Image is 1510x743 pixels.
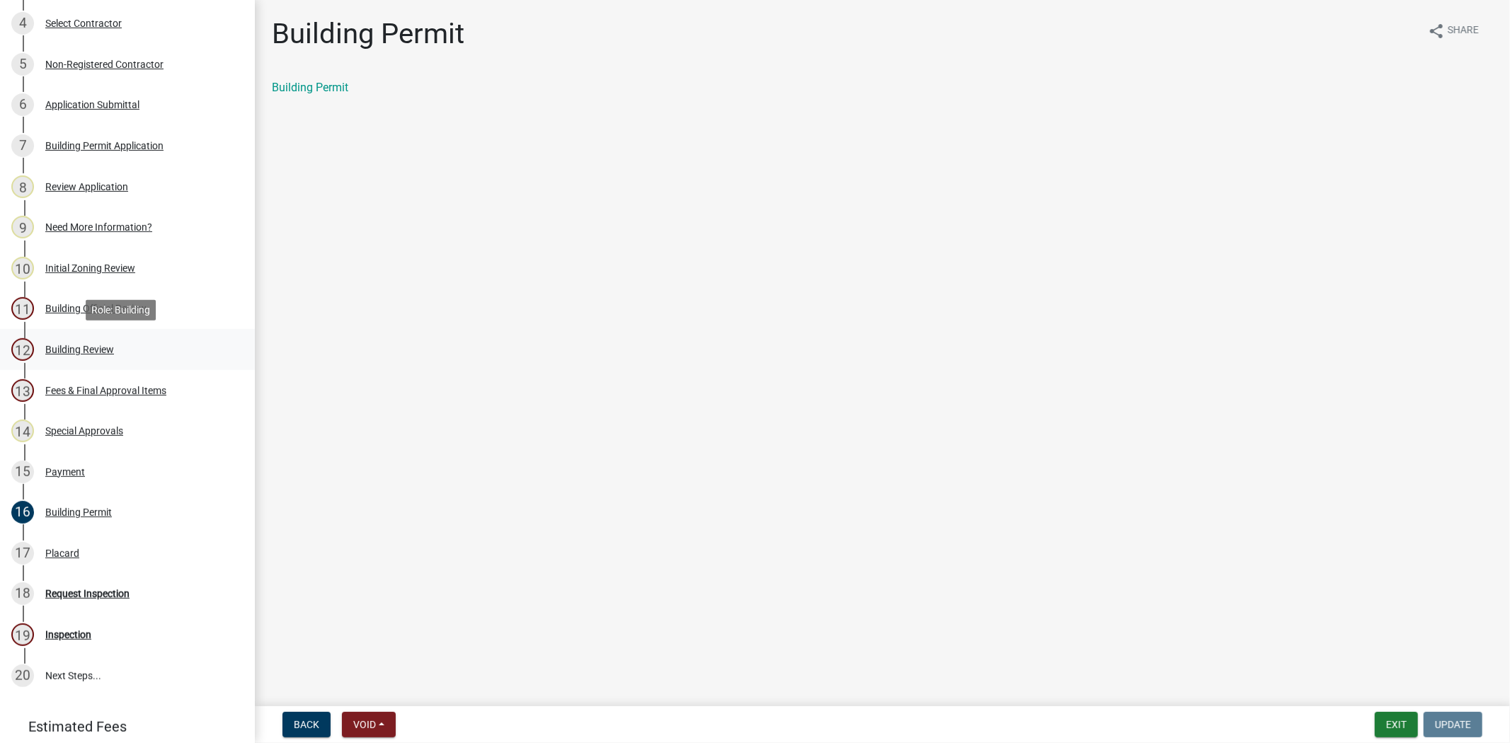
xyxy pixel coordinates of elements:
div: Placard [45,548,79,558]
div: 11 [11,297,34,320]
div: Review Application [45,182,128,192]
div: 10 [11,257,34,280]
div: 5 [11,53,34,76]
div: 6 [11,93,34,116]
div: Building Official Review [45,304,147,313]
div: Building Permit [45,507,112,517]
button: Exit [1375,712,1418,737]
div: Need More Information? [45,222,152,232]
div: 17 [11,542,34,565]
div: Non-Registered Contractor [45,59,164,69]
div: Select Contractor [45,18,122,28]
div: Initial Zoning Review [45,263,135,273]
div: Fees & Final Approval Items [45,386,166,396]
div: 12 [11,338,34,361]
span: Share [1448,23,1479,40]
div: 9 [11,216,34,238]
button: Back [282,712,331,737]
div: 14 [11,420,34,442]
div: 4 [11,12,34,35]
span: Update [1435,719,1471,730]
span: Back [294,719,319,730]
div: Request Inspection [45,589,130,599]
div: Application Submittal [45,100,139,110]
div: 20 [11,664,34,687]
button: shareShare [1417,17,1490,45]
div: Role: Building [86,299,156,320]
i: share [1428,23,1445,40]
div: 7 [11,134,34,157]
div: Building Permit Application [45,141,164,151]
div: Payment [45,467,85,477]
div: 15 [11,461,34,483]
div: 16 [11,501,34,524]
div: 18 [11,582,34,605]
div: 8 [11,175,34,198]
h1: Building Permit [272,17,464,51]
button: Update [1424,712,1482,737]
div: Inspection [45,630,91,640]
div: Special Approvals [45,426,123,436]
button: Void [342,712,396,737]
div: 13 [11,379,34,402]
div: 19 [11,623,34,646]
a: Estimated Fees [11,713,232,741]
div: Building Review [45,345,114,355]
a: Building Permit [272,81,348,94]
span: Void [353,719,376,730]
